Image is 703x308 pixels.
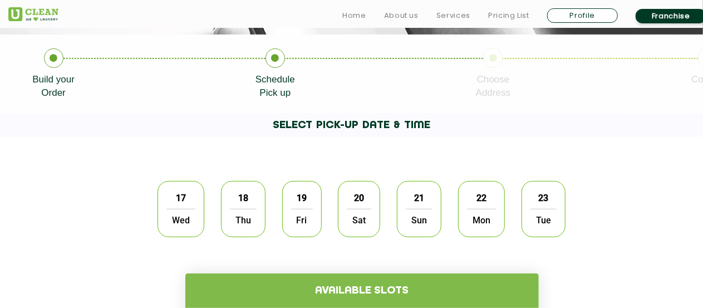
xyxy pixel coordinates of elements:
a: Home [342,9,366,22]
a: Services [436,9,470,22]
span: 20 [348,187,370,209]
span: 19 [291,187,312,209]
span: Tue [530,209,557,231]
a: About us [384,9,419,22]
span: Wed [166,209,195,231]
h4: Available slots [185,273,539,308]
span: Thu [230,209,257,231]
a: Profile [547,8,618,23]
span: 23 [533,187,554,209]
h1: SELECT PICK-UP DATE & TIME [70,114,632,137]
span: 18 [233,187,254,209]
span: Mon [467,209,496,231]
img: UClean Laundry and Dry Cleaning [8,7,58,21]
span: 17 [170,187,191,209]
p: Build your Order [32,73,75,100]
a: Pricing List [488,9,529,22]
span: Sat [347,209,371,231]
p: Schedule Pick up [255,73,295,100]
p: Choose Address [476,73,510,100]
span: 22 [471,187,492,209]
span: Fri [291,209,313,231]
span: Sun [406,209,432,231]
span: 21 [409,187,430,209]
